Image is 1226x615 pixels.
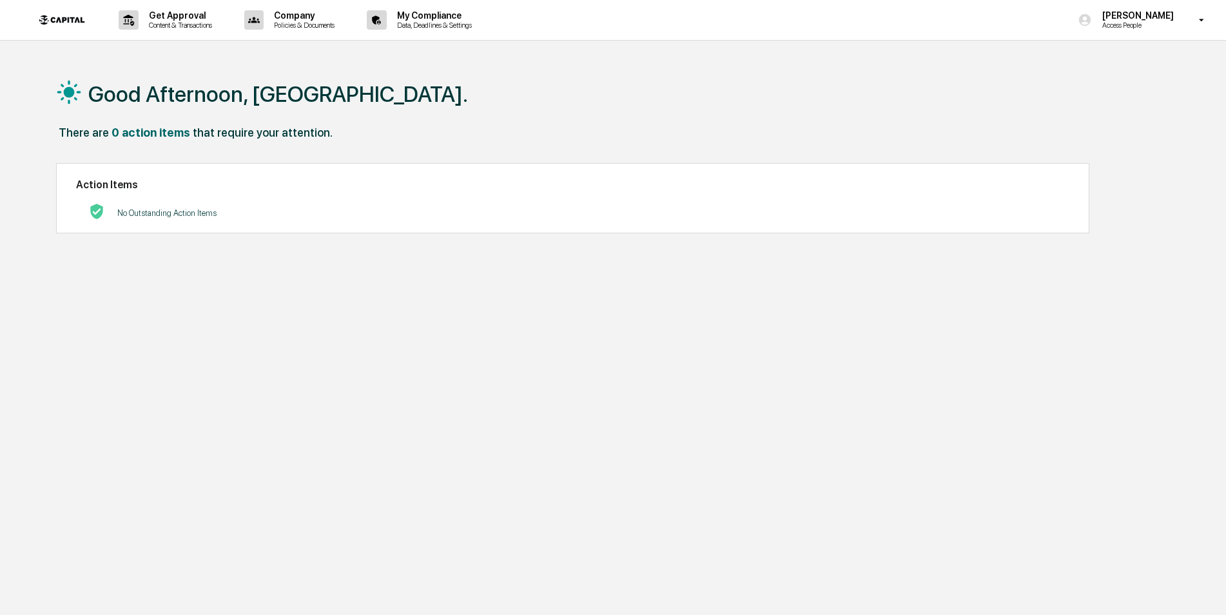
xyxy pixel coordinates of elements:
[112,126,190,139] div: 0 action items
[117,208,217,218] p: No Outstanding Action Items
[139,21,219,30] p: Content & Transactions
[193,126,333,139] div: that require your attention.
[31,7,93,34] img: logo
[264,10,341,21] p: Company
[59,126,109,139] div: There are
[76,179,1069,191] h2: Action Items
[387,10,478,21] p: My Compliance
[264,21,341,30] p: Policies & Documents
[1092,21,1180,30] p: Access People
[387,21,478,30] p: Data, Deadlines & Settings
[89,204,104,219] img: No Actions logo
[88,81,468,107] h1: Good Afternoon, [GEOGRAPHIC_DATA].
[139,10,219,21] p: Get Approval
[1092,10,1180,21] p: [PERSON_NAME]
